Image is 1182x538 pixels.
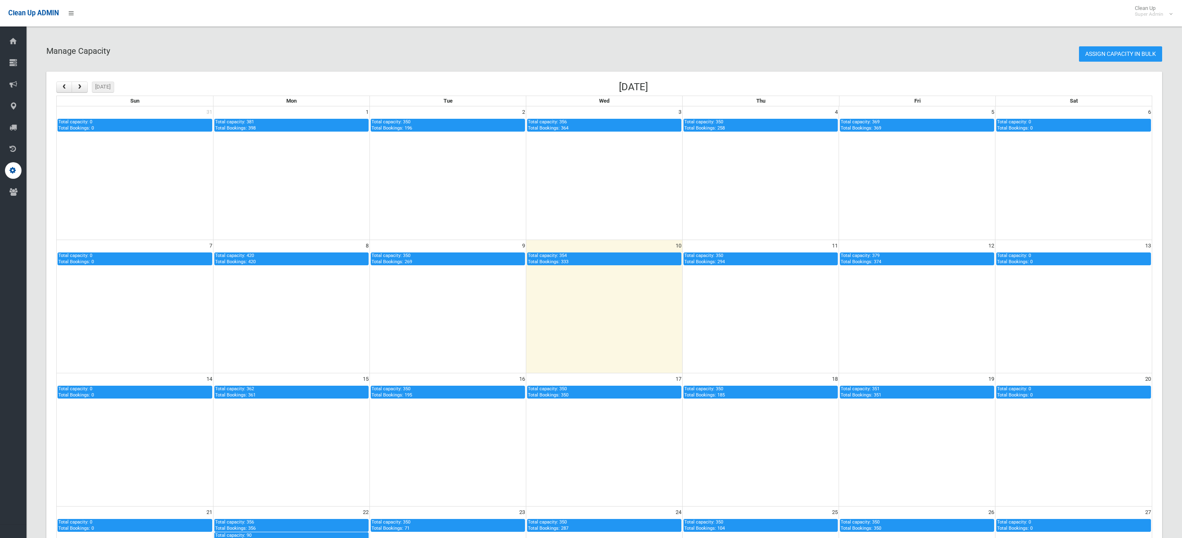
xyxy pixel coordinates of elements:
[521,106,526,118] span: 2
[675,373,682,385] span: 17
[372,119,412,130] span: Total capacity: 350 Total Bookings: 196
[521,240,526,252] span: 9
[619,82,648,92] h2: [DATE]
[365,106,369,118] span: 1
[528,253,568,264] span: Total capacity: 354 Total Bookings: 333
[988,240,995,252] span: 12
[831,240,839,252] span: 11
[831,507,839,518] span: 25
[684,253,725,264] span: Total capacity: 350 Total Bookings: 294
[518,507,526,518] span: 23
[58,386,94,397] span: Total capacity: 0 Total Bookings: 0
[684,119,725,130] span: Total capacity: 350 Total Bookings: 258
[58,253,94,264] span: Total capacity: 0 Total Bookings: 0
[362,507,369,518] span: 22
[362,373,369,385] span: 15
[1135,11,1163,17] small: Super Admin
[831,373,839,385] span: 18
[1144,507,1152,518] span: 27
[215,253,256,264] span: Total capacity: 420 Total Bookings: 420
[46,46,110,56] span: Manage Capacity
[286,98,297,104] span: Mon
[365,240,369,252] span: 8
[675,507,682,518] span: 24
[988,373,995,385] span: 19
[130,98,139,104] span: Sun
[997,119,1033,130] span: Total capacity: 0 Total Bookings: 0
[756,98,765,104] span: Thu
[206,507,213,518] span: 21
[206,106,213,118] span: 31
[444,98,453,104] span: Tue
[841,386,881,397] span: Total capacity: 351 Total Bookings: 351
[997,519,1033,531] span: Total capacity: 0 Total Bookings: 0
[1144,240,1152,252] span: 13
[215,519,256,531] span: Total capacity: 356 Total Bookings: 356
[684,386,725,397] span: Total capacity: 350 Total Bookings: 185
[997,386,1033,397] span: Total capacity: 0 Total Bookings: 0
[834,106,839,118] span: 4
[209,240,213,252] span: 7
[215,386,256,397] span: Total capacity: 362 Total Bookings: 361
[914,98,921,104] span: Fri
[841,519,881,531] span: Total capacity: 350 Total Bookings: 350
[8,9,59,17] span: Clean Up ADMIN
[997,253,1033,264] span: Total capacity: 0 Total Bookings: 0
[372,519,410,531] span: Total capacity: 350 Total Bookings: 71
[528,119,568,130] span: Total capacity: 356 Total Bookings: 364
[215,119,256,130] span: Total capacity: 381 Total Bookings: 398
[528,386,568,397] span: Total capacity: 350 Total Bookings: 350
[841,253,881,264] span: Total capacity: 379 Total Bookings: 374
[372,253,412,264] span: Total capacity: 350 Total Bookings: 269
[675,240,682,252] span: 10
[990,106,995,118] span: 5
[1079,46,1162,62] a: Assign Capacity in Bulk
[1070,98,1078,104] span: Sat
[1147,106,1152,118] span: 6
[841,119,881,130] span: Total capacity: 369 Total Bookings: 369
[372,386,412,397] span: Total capacity: 350 Total Bookings: 195
[528,519,568,531] span: Total capacity: 350 Total Bookings: 287
[684,519,725,531] span: Total capacity: 350 Total Bookings: 104
[518,373,526,385] span: 16
[206,373,213,385] span: 14
[58,519,94,531] span: Total capacity: 0 Total Bookings: 0
[1131,5,1172,17] span: Clean Up
[92,82,115,93] button: [DATE]
[988,507,995,518] span: 26
[678,106,682,118] span: 3
[599,98,609,104] span: Wed
[1144,373,1152,385] span: 20
[58,119,94,130] span: Total capacity: 0 Total Bookings: 0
